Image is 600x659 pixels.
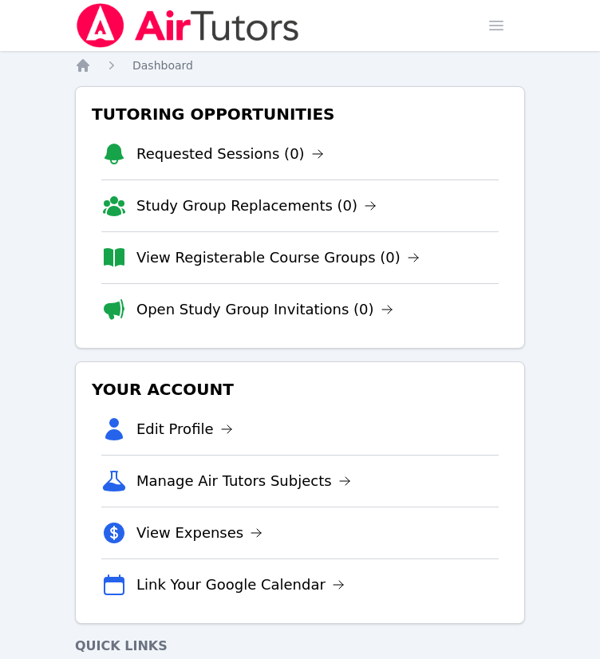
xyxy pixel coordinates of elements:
a: View Expenses [136,522,262,544]
h3: Your Account [89,375,511,404]
a: View Registerable Course Groups (0) [136,247,420,269]
a: Edit Profile [136,418,233,440]
a: Link Your Google Calendar [136,574,345,596]
a: Requested Sessions (0) [136,143,324,165]
nav: Breadcrumb [75,57,525,73]
h3: Tutoring Opportunities [89,100,511,128]
a: Open Study Group Invitations (0) [136,298,393,321]
img: Air Tutors [75,3,301,48]
a: Manage Air Tutors Subjects [136,470,351,492]
a: Dashboard [132,57,193,73]
a: Study Group Replacements (0) [136,195,377,217]
h4: Quick Links [75,637,525,656]
span: Dashboard [132,59,193,72]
